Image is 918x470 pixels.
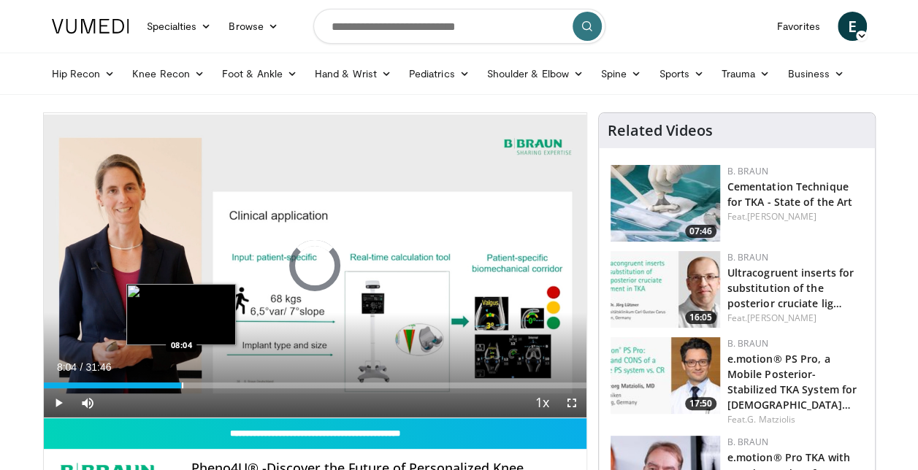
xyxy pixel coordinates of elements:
a: Favorites [768,12,829,41]
a: G. Matziolis [747,413,795,425]
a: Ultracogruent inserts for substitution of the posterior cruciate lig… [727,266,854,310]
span: 16:05 [685,311,716,324]
span: 17:50 [685,397,716,410]
img: dde44b06-5141-4670-b072-a706a16e8b8f.jpg.150x105_q85_crop-smart_upscale.jpg [611,165,720,242]
h4: Related Videos [608,122,713,139]
a: Knee Recon [123,59,213,88]
a: B. Braun [727,436,768,448]
a: [PERSON_NAME] [747,312,816,324]
a: Hand & Wrist [306,59,400,88]
a: 17:50 [611,337,720,414]
span: / [80,361,83,373]
a: Browse [220,12,287,41]
a: B. Braun [727,165,768,177]
a: Sports [650,59,713,88]
span: 8:04 [57,361,77,373]
a: Cementation Technique for TKA - State of the Art [727,180,853,209]
input: Search topics, interventions [313,9,605,44]
a: Spine [592,59,650,88]
a: B. Braun [727,251,768,263]
a: Business [779,59,853,88]
div: Feat. [727,413,863,426]
button: Fullscreen [557,388,586,417]
img: a8b7e5a2-25ca-4276-8f35-b38cb9d0b86e.jpg.150x105_q85_crop-smart_upscale.jpg [611,251,720,328]
a: 16:05 [611,251,720,328]
video-js: Video Player [44,113,586,418]
a: e.motion® PS Pro, a Mobile Posterior-Stabilized TKA System for [DEMOGRAPHIC_DATA]… [727,352,857,412]
span: 07:46 [685,225,716,238]
button: Mute [73,388,102,417]
button: Playback Rate [528,388,557,417]
div: Feat. [727,312,863,325]
img: image.jpeg [126,284,236,345]
a: Shoulder & Elbow [478,59,592,88]
div: Progress Bar [44,382,586,388]
div: Feat. [727,210,863,223]
a: Trauma [713,59,779,88]
a: B. Braun [727,337,768,350]
button: Play [44,388,73,417]
a: Foot & Ankle [213,59,306,88]
span: 31:46 [85,361,111,373]
a: E [838,12,867,41]
a: [PERSON_NAME] [747,210,816,223]
a: Specialties [138,12,221,41]
a: Pediatrics [400,59,478,88]
img: VuMedi Logo [52,19,129,34]
a: Hip Recon [43,59,124,88]
img: 736b5b8a-67fc-4bd0-84e2-6e087e871c91.jpg.150x105_q85_crop-smart_upscale.jpg [611,337,720,414]
a: 07:46 [611,165,720,242]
